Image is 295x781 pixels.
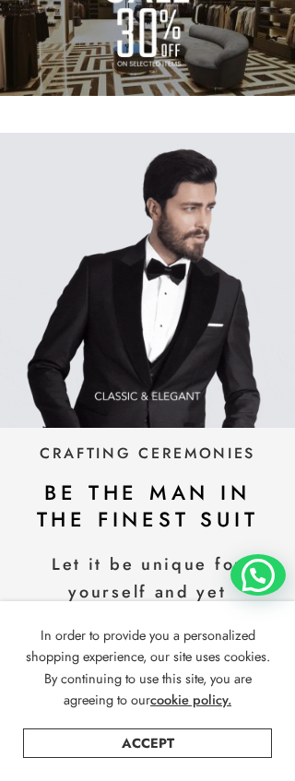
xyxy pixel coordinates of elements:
[150,689,231,710] a: cookie policy.
[18,479,277,532] h2: be the man in the finest suit
[26,625,270,709] span: In order to provide you a personalized shopping experience, our site uses cookies. By continuing ...
[35,552,261,632] span: Let it be unique for yourself and yet identifiable for others.
[40,443,255,464] span: CRAFTING CEREMONIES
[23,728,272,758] a: Accept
